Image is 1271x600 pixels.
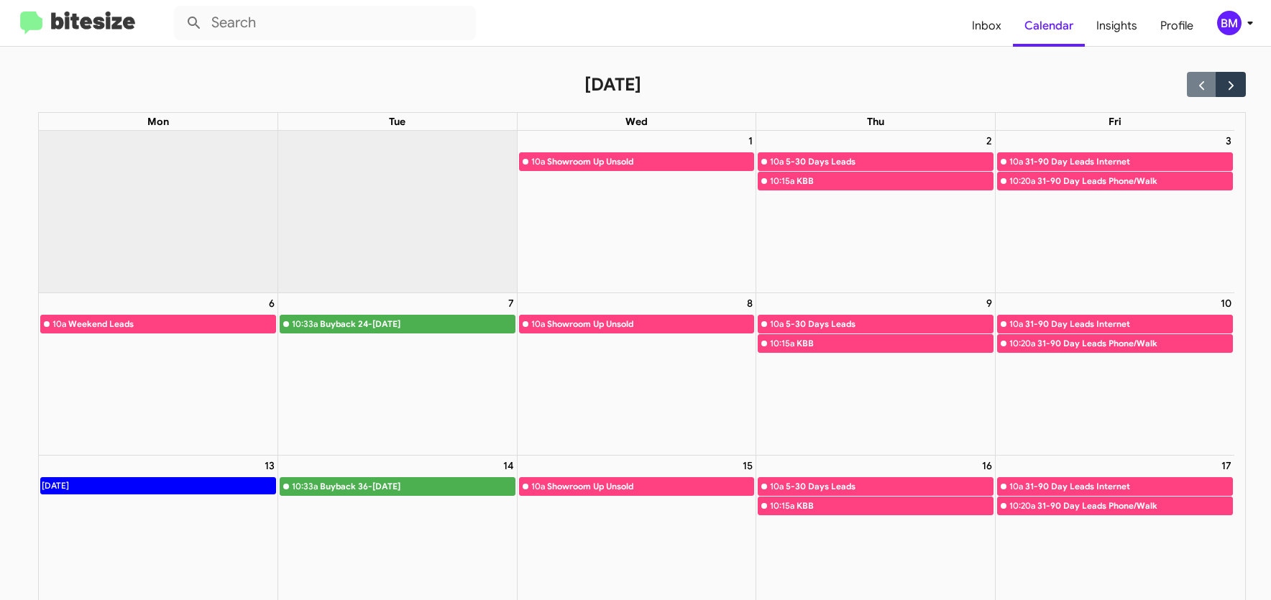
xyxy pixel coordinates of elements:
a: October 9, 2025 [983,293,995,313]
a: Inbox [960,5,1013,47]
div: Showroom Up Unsold [547,317,754,331]
td: October 2, 2025 [756,131,996,292]
div: Buyback 24-[DATE] [320,317,515,331]
div: Buyback 36-[DATE] [320,479,515,494]
a: Tuesday [386,113,408,130]
a: October 6, 2025 [266,293,277,313]
div: 31-90 Day Leads Phone/Walk [1037,499,1232,513]
div: 10a [531,479,545,494]
a: Profile [1149,5,1205,47]
td: October 1, 2025 [517,131,756,292]
div: 31-90 Day Leads Phone/Walk [1037,336,1232,351]
a: October 13, 2025 [262,456,277,476]
button: BM [1205,11,1255,35]
a: October 8, 2025 [744,293,756,313]
a: Wednesday [623,113,651,130]
a: October 2, 2025 [983,131,995,151]
div: 10:33a [292,317,318,331]
div: KBB [797,174,993,188]
input: Search [174,6,476,40]
div: 10:20a [1009,336,1035,351]
div: 31-90 Day Leads Internet [1025,479,1232,494]
div: 10a [1009,154,1023,169]
div: 10a [1009,317,1023,331]
div: 10a [52,317,66,331]
a: Monday [144,113,172,130]
td: October 8, 2025 [517,292,756,455]
a: October 17, 2025 [1219,456,1234,476]
div: 10a [770,154,784,169]
td: October 7, 2025 [278,292,518,455]
div: KBB [797,499,993,513]
a: October 14, 2025 [500,456,517,476]
div: 31-90 Day Leads Phone/Walk [1037,174,1232,188]
h2: [DATE] [584,73,641,96]
div: 10:15a [770,499,794,513]
div: 5-30 Days Leads [786,479,993,494]
div: 10:20a [1009,174,1035,188]
div: 10a [531,317,545,331]
div: 10:33a [292,479,318,494]
div: 10:20a [1009,499,1035,513]
a: Friday [1106,113,1124,130]
div: 31-90 Day Leads Internet [1025,154,1232,169]
div: 10a [531,154,545,169]
div: Weekend Leads [68,317,275,331]
a: October 16, 2025 [979,456,995,476]
a: Calendar [1013,5,1085,47]
a: October 10, 2025 [1218,293,1234,313]
div: Showroom Up Unsold [547,479,754,494]
div: 31-90 Day Leads Internet [1025,317,1232,331]
div: 5-30 Days Leads [786,317,993,331]
div: 10a [770,317,784,331]
div: Showroom Up Unsold [547,154,754,169]
a: October 7, 2025 [505,293,517,313]
td: October 10, 2025 [995,292,1234,455]
div: 10:15a [770,336,794,351]
div: [DATE] [41,478,70,494]
a: Thursday [864,113,887,130]
div: 10:15a [770,174,794,188]
a: October 15, 2025 [740,456,756,476]
button: Previous month [1187,72,1216,97]
div: 10a [770,479,784,494]
a: Insights [1085,5,1149,47]
td: October 9, 2025 [756,292,996,455]
td: October 6, 2025 [39,292,278,455]
div: 10a [1009,479,1023,494]
div: BM [1217,11,1242,35]
div: 5-30 Days Leads [786,154,993,169]
td: October 3, 2025 [995,131,1234,292]
button: Next month [1216,72,1245,97]
a: October 1, 2025 [745,131,756,151]
a: October 3, 2025 [1223,131,1234,151]
div: KBB [797,336,993,351]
